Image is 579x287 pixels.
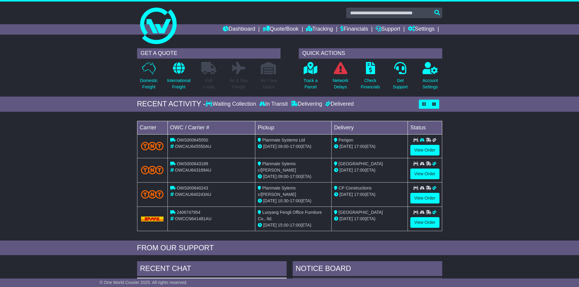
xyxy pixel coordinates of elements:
span: 17:00 [290,198,301,203]
span: 17:00 [354,192,365,197]
span: OWCAU643189AU [175,168,211,173]
span: 2406747954 [177,210,200,215]
img: TNT_Domestic.png [141,166,164,174]
span: OWCCN641481AU [175,216,212,221]
span: 17:00 [354,216,365,221]
div: Waiting Collection [205,101,257,108]
td: Status [408,121,442,134]
td: OWC / Carrier # [167,121,255,134]
span: © One World Courier 2025. All rights reserved. [100,280,188,285]
a: Financials [340,24,368,35]
span: OWS000645550 [177,138,208,142]
span: 09:00 [278,144,288,149]
td: Pickup [255,121,332,134]
div: (ETA) [334,167,405,173]
span: [DATE] [339,216,353,221]
a: NetworkDelays [332,62,348,94]
td: Carrier [137,121,167,134]
span: Planmate Systems Ltd [262,138,305,142]
p: Get Support [393,77,408,90]
span: Planmate Sytems c/[PERSON_NAME] [258,161,296,173]
span: OWS000640243 [177,186,208,190]
a: Support [376,24,400,35]
a: DomesticFreight [140,62,158,94]
a: View Order [410,145,439,155]
div: (ETA) [334,191,405,198]
div: Delivering [289,101,324,108]
a: Dashboard [223,24,255,35]
a: Track aParcel [303,62,318,94]
a: InternationalFreight [167,62,191,94]
img: DHL.png [141,217,164,221]
span: 15:00 [278,223,288,227]
a: GetSupport [392,62,408,94]
div: - (ETA) [258,143,329,150]
p: Air & Sea Freight [230,77,248,90]
a: View Order [410,169,439,179]
a: View Order [410,193,439,203]
p: Track a Parcel [304,77,318,90]
span: 10:30 [278,198,288,203]
img: TNT_Domestic.png [141,190,164,198]
span: OWCAU645550AU [175,144,211,149]
span: OWCAU640243AU [175,192,211,197]
div: RECENT CHAT [137,261,287,278]
span: OWS000643189 [177,161,208,166]
div: - (ETA) [258,222,329,228]
a: Settings [408,24,435,35]
span: [DATE] [263,144,277,149]
p: International Freight [167,77,191,90]
img: TNT_Domestic.png [141,142,164,150]
p: Account Settings [422,77,438,90]
a: AccountSettings [422,62,438,94]
span: Perigon [339,138,353,142]
a: Tracking [306,24,333,35]
span: [DATE] [263,198,277,203]
span: [DATE] [339,168,353,173]
div: QUICK ACTIONS [299,48,442,59]
td: Delivery [331,121,408,134]
span: [DATE] [339,144,353,149]
span: CP Constructions [339,186,372,190]
p: Full Loads [201,77,216,90]
div: NOTICE BOARD [293,261,442,278]
a: Quote/Book [263,24,298,35]
p: Domestic Freight [140,77,157,90]
span: 17:00 [354,168,365,173]
div: (ETA) [334,216,405,222]
span: 17:00 [290,174,301,179]
div: FROM OUR SUPPORT [137,244,442,252]
p: Check Financials [361,77,380,90]
span: 17:00 [290,144,301,149]
p: Air / Sea Depot [260,77,277,90]
span: [DATE] [263,223,277,227]
div: - (ETA) [258,173,329,180]
span: 17:00 [354,144,365,149]
a: View Order [410,217,439,228]
div: Delivered [324,101,354,108]
div: RECENT ACTIVITY - [137,100,206,108]
span: [GEOGRAPHIC_DATA] [339,161,383,166]
a: CheckFinancials [360,62,380,94]
div: - (ETA) [258,198,329,204]
span: Luoyang Fengli Office Furniture Co., ltd. [258,210,322,221]
span: 17:00 [290,223,301,227]
span: 09:00 [278,174,288,179]
div: (ETA) [334,143,405,150]
span: [GEOGRAPHIC_DATA] [339,210,383,215]
div: GET A QUOTE [137,48,281,59]
span: Planmate Sytems c/[PERSON_NAME] [258,186,296,197]
span: [DATE] [339,192,353,197]
div: In Transit [258,101,289,108]
p: Network Delays [333,77,348,90]
span: [DATE] [263,174,277,179]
